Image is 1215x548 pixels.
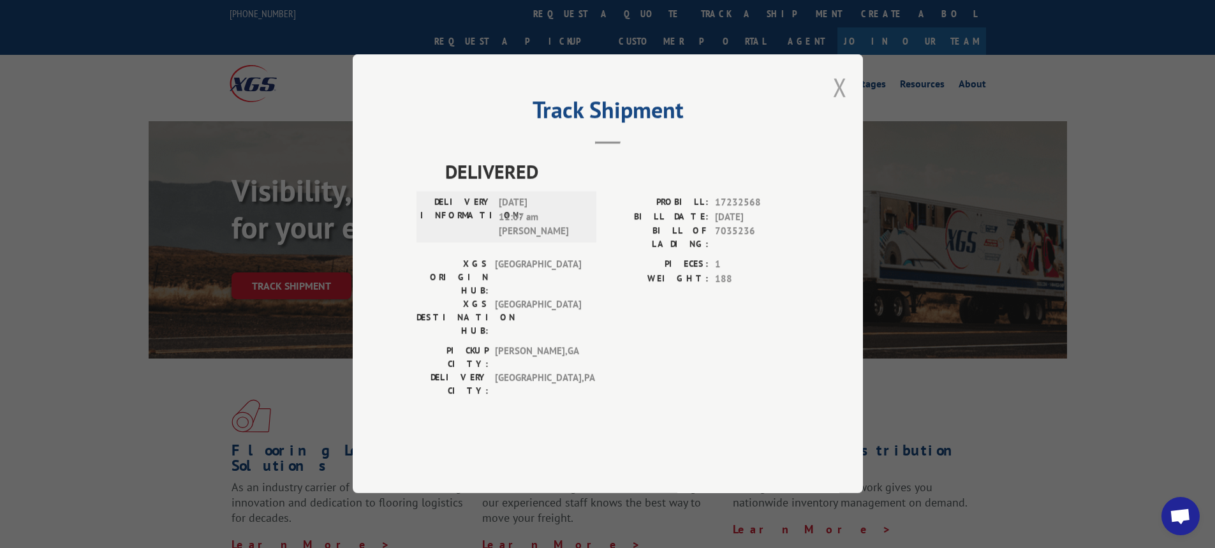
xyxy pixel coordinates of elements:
[420,196,492,239] label: DELIVERY INFORMATION:
[715,272,799,286] span: 188
[416,371,489,398] label: DELIVERY CITY:
[416,298,489,338] label: XGS DESTINATION HUB:
[608,196,709,211] label: PROBILL:
[416,344,489,371] label: PICKUP CITY:
[499,196,585,239] span: [DATE] 11:07 am [PERSON_NAME]
[445,158,799,186] span: DELIVERED
[1161,497,1200,535] div: Open chat
[715,225,799,251] span: 7035236
[495,371,581,398] span: [GEOGRAPHIC_DATA] , PA
[495,344,581,371] span: [PERSON_NAME] , GA
[608,258,709,272] label: PIECES:
[416,258,489,298] label: XGS ORIGIN HUB:
[715,258,799,272] span: 1
[608,210,709,225] label: BILL DATE:
[495,298,581,338] span: [GEOGRAPHIC_DATA]
[715,210,799,225] span: [DATE]
[416,101,799,125] h2: Track Shipment
[833,70,847,104] button: Close modal
[608,272,709,286] label: WEIGHT:
[495,258,581,298] span: [GEOGRAPHIC_DATA]
[608,225,709,251] label: BILL OF LADING:
[715,196,799,211] span: 17232568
